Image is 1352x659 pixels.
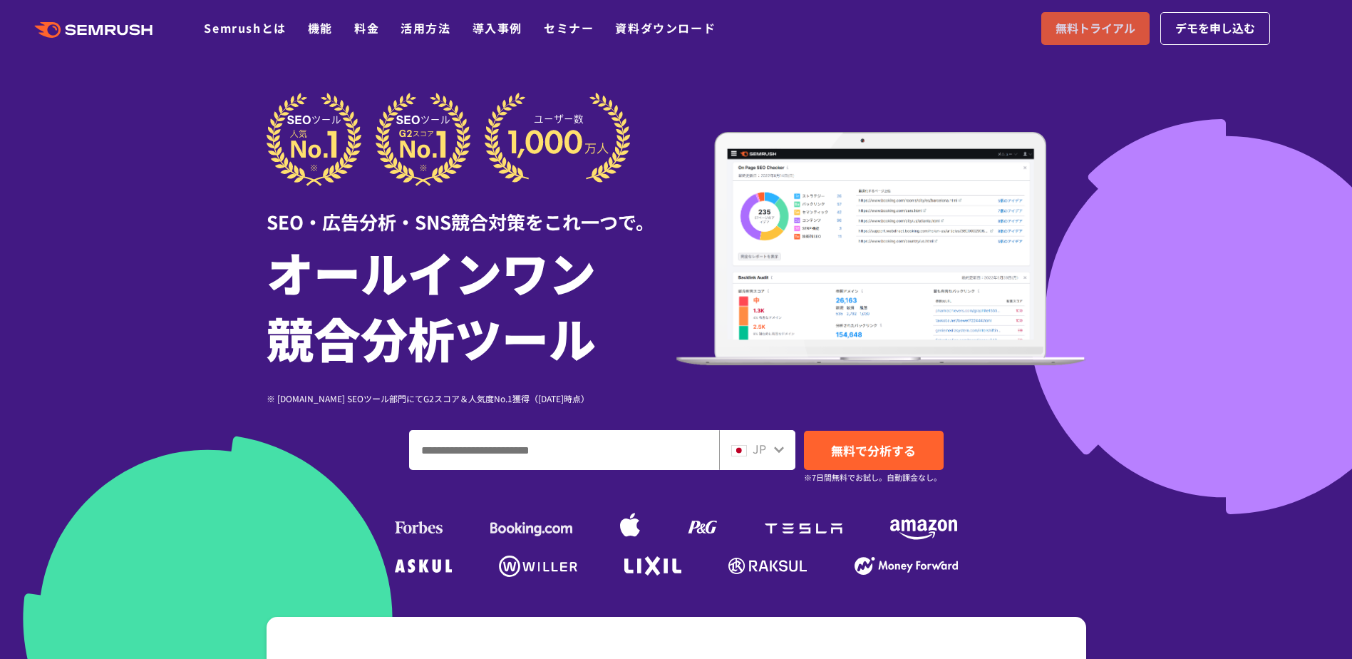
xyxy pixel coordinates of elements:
[804,431,944,470] a: 無料で分析する
[267,186,676,235] div: SEO・広告分析・SNS競合対策をこれ一つで。
[615,19,716,36] a: 資料ダウンロード
[410,431,718,469] input: ドメイン、キーワードまたはURLを入力してください
[1041,12,1150,45] a: 無料トライアル
[308,19,333,36] a: 機能
[354,19,379,36] a: 料金
[1160,12,1270,45] a: デモを申し込む
[753,440,766,457] span: JP
[544,19,594,36] a: セミナー
[267,392,676,405] div: ※ [DOMAIN_NAME] SEOツール部門にてG2スコア＆人気度No.1獲得（[DATE]時点）
[804,471,941,484] small: ※7日間無料でお試し。自動課金なし。
[401,19,450,36] a: 活用方法
[1056,19,1135,38] span: 無料トライアル
[831,441,916,459] span: 無料で分析する
[267,239,676,370] h1: オールインワン 競合分析ツール
[473,19,522,36] a: 導入事例
[204,19,286,36] a: Semrushとは
[1175,19,1255,38] span: デモを申し込む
